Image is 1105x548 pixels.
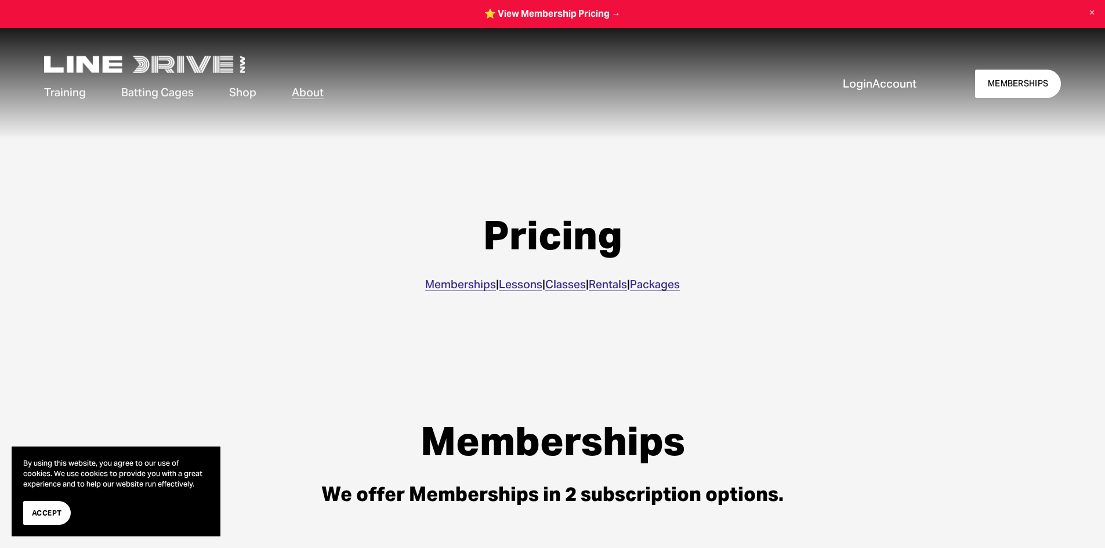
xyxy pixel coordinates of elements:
a: Lessons [499,277,542,291]
h1: Pricing [249,213,856,258]
h3: We offer Memberships in 2 subscription options. [317,482,788,507]
a: folder dropdown [121,84,194,101]
a: MEMBERSHIPS [975,70,1060,98]
a: Shop [229,84,256,101]
a: Rentals [589,277,627,291]
span: Batting Cages [121,85,194,100]
a: folder dropdown [44,84,86,101]
span: Accept [32,507,62,518]
a: Memberships [425,277,496,291]
p: | | | | [249,277,856,292]
section: Cookie banner [12,447,220,536]
button: Accept [23,501,71,525]
h1: Memberships [317,419,788,464]
img: LineDrive NorthWest [44,56,245,73]
span: About [292,85,324,100]
a: folder dropdown [292,84,324,101]
span: Training [44,85,86,100]
p: By using this website, you agree to our use of cookies. We use cookies to provide you with a grea... [23,458,209,489]
a: Packages [630,277,680,291]
a: Classes [545,277,586,291]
